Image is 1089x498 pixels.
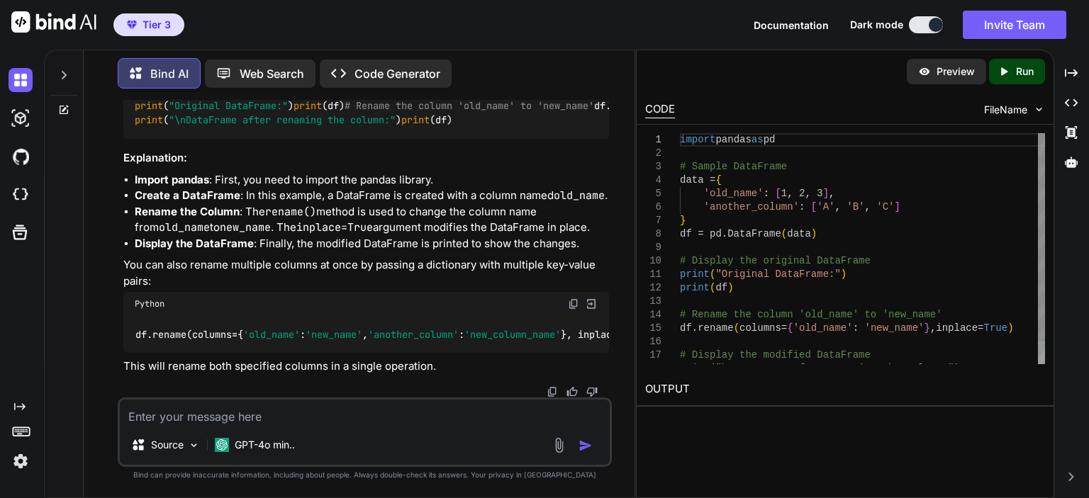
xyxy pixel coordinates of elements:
img: githubDark [9,145,33,169]
span: "\nDataFrame after renaming the column:" [169,114,396,127]
img: cloudideIcon [9,183,33,207]
h2: OUTPUT [637,373,1054,406]
span: data = [680,174,715,186]
p: You can also rename multiple columns at once by passing a dictionary with multiple key-value pairs: [123,257,609,289]
span: # Rename the column 'old_name' to 'new_name' [680,309,942,320]
img: Pick Models [188,439,200,451]
span: print [680,282,710,293]
p: This will rename both specified columns in a single operation. [123,358,609,375]
span: # Display the original DataFrame [680,255,871,266]
p: GPT-4o min.. [235,438,295,452]
p: Bind can provide inaccurate information, including about people. Always double-check its answers.... [118,470,612,480]
img: GPT-4o mini [215,438,229,452]
span: True [984,322,1008,334]
span: 'old_name' [704,188,764,199]
span: : [799,201,805,213]
span: ) [811,228,817,239]
span: : [764,188,769,199]
img: copy [568,298,579,310]
span: print [680,268,710,280]
span: 'another_column' [368,328,459,341]
div: 2 [645,147,661,160]
span: FileName [984,103,1027,117]
span: df.rename [680,322,734,334]
div: 1 [645,133,661,147]
code: rename() [265,205,316,219]
span: , [829,188,834,199]
span: 'old_name' [793,322,853,334]
code: df.rename(columns={ : , : }, inplace= ) [135,327,653,342]
img: icon [579,438,593,453]
span: ( [781,228,787,239]
span: 'another_column' [704,201,799,213]
p: Web Search [240,65,304,82]
span: , [835,201,841,213]
span: } [925,322,930,334]
span: "\nDataFrame after renaming the column:" [716,363,954,374]
img: Bind AI [11,11,96,33]
code: inplace=True [296,220,373,234]
img: Open in Browser [585,298,598,310]
li: : Finally, the modified DataFrame is printed to show the changes. [135,236,609,252]
span: [ [776,188,781,199]
span: data [787,228,811,239]
span: ] [895,201,900,213]
img: like [566,386,578,397]
p: Preview [937,64,975,79]
div: 11 [645,268,661,281]
img: darkAi-studio [9,106,33,130]
img: chevron down [1033,103,1045,115]
span: 'old_name' [243,328,300,341]
span: 1 [781,188,787,199]
div: CODE [645,101,675,118]
li: : In this example, a DataFrame is created with a column named . [135,188,609,204]
span: print [680,363,710,374]
img: copy [547,386,558,397]
span: as [752,134,764,145]
h3: Explanation: [123,150,609,166]
span: print [135,99,163,112]
span: print [401,114,430,127]
span: ) [1007,322,1013,334]
div: 14 [645,308,661,322]
div: 17 [645,349,661,362]
p: Code Generator [354,65,440,82]
span: # Rename the column 'old_name' to 'new_name' [345,99,594,112]
p: Bind AI [150,65,189,82]
span: Python [135,298,164,310]
span: 3 [817,188,822,199]
span: pandas [716,134,752,145]
p: Run [1016,64,1034,79]
strong: Display the DataFrame [135,237,254,250]
span: columns= [739,322,787,334]
span: } [680,215,686,226]
code: old_name [554,188,605,203]
img: dislike [586,386,598,397]
strong: Import pandas [135,173,209,186]
span: : [853,322,859,334]
img: premium [127,21,137,29]
span: ) [727,282,733,293]
img: darkChat [9,68,33,92]
span: 'A' [817,201,834,213]
span: 'B' [847,201,864,213]
span: ( [710,363,715,374]
div: 3 [645,160,661,174]
div: 4 [645,174,661,187]
li: : First, you need to import the pandas library. [135,172,609,188]
span: Dark mode [850,18,903,32]
span: print [135,114,163,127]
span: print [294,99,322,112]
div: 15 [645,322,661,335]
strong: Rename the Column [135,205,240,218]
div: 16 [645,335,661,349]
img: preview [918,65,931,78]
li: : The method is used to change the column name from to . The argument modifies the DataFrame in p... [135,204,609,236]
div: 8 [645,227,661,241]
span: # Sample DataFrame [680,161,787,172]
button: Documentation [754,18,829,33]
span: , [787,188,793,199]
button: Invite Team [963,11,1066,39]
span: 2 [799,188,805,199]
span: { [787,322,793,334]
